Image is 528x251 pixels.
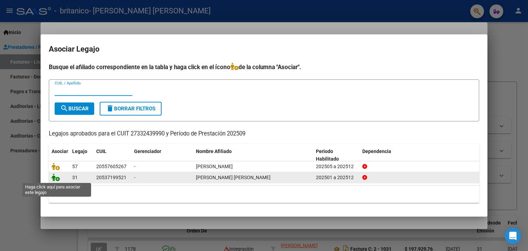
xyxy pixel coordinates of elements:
span: Periodo Habilitado [316,149,339,162]
datatable-header-cell: Legajo [69,144,93,167]
button: Borrar Filtros [100,102,162,116]
span: CUIL [96,149,107,154]
datatable-header-cell: Nombre Afiliado [193,144,313,167]
span: - [134,164,135,169]
h2: Asociar Legajo [49,43,479,56]
datatable-header-cell: CUIL [93,144,131,167]
span: 31 [72,175,78,180]
span: Nombre Afiliado [196,149,232,154]
mat-icon: search [60,104,68,112]
button: Buscar [55,102,94,115]
div: 202501 a 202512 [316,174,357,182]
span: Legajo [72,149,87,154]
div: 2 registros [49,186,479,203]
span: - [134,175,135,180]
mat-icon: delete [106,104,114,112]
div: 20557605267 [96,163,126,171]
span: Dependencia [362,149,391,154]
span: Gerenciador [134,149,161,154]
span: 57 [72,164,78,169]
div: 20537199521 [96,174,126,182]
datatable-header-cell: Asociar [49,144,69,167]
span: GIL BUSCAGLIA SANTINO MARTIN [196,175,271,180]
span: Borrar Filtros [106,106,155,112]
datatable-header-cell: Periodo Habilitado [313,144,360,167]
span: Asociar [52,149,68,154]
span: CHALLU BENJAMIN MATEO [196,164,233,169]
datatable-header-cell: Dependencia [360,144,480,167]
div: Open Intercom Messenger [505,228,521,244]
div: 202505 a 202512 [316,163,357,171]
h4: Busque el afiliado correspondiente en la tabla y haga click en el ícono de la columna "Asociar". [49,63,479,72]
span: Buscar [60,106,89,112]
p: Legajos aprobados para el CUIT 27332439990 y Período de Prestación 202509 [49,130,479,138]
datatable-header-cell: Gerenciador [131,144,193,167]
